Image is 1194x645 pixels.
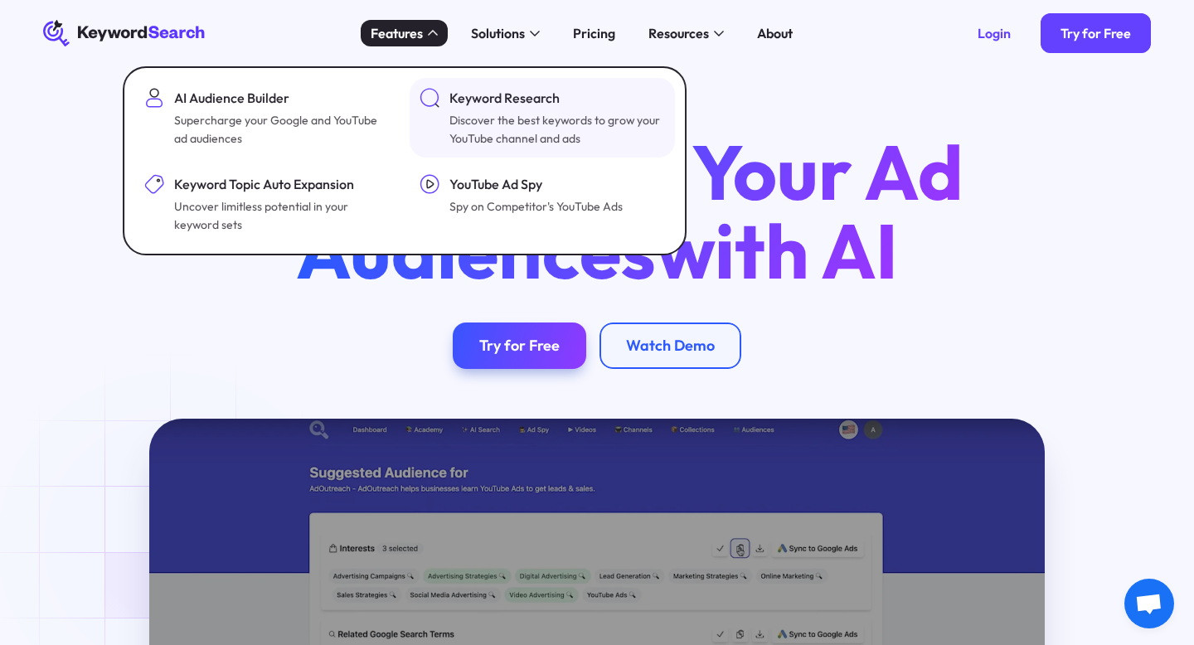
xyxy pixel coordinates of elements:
[1061,25,1131,41] div: Try for Free
[371,23,423,43] div: Features
[747,20,803,46] a: About
[453,322,586,369] a: Try for Free
[449,174,623,194] div: YouTube Ad Spy
[410,164,675,244] a: YouTube Ad SpySpy on Competitor's YouTube Ads
[449,197,623,216] div: Spy on Competitor's YouTube Ads
[757,23,793,43] div: About
[1124,579,1174,628] div: Open chat
[134,164,400,244] a: Keyword Topic Auto ExpansionUncover limitless potential in your keyword sets
[626,337,715,356] div: Watch Demo
[573,23,615,43] div: Pricing
[479,337,560,356] div: Try for Free
[174,197,386,234] div: Uncover limitless potential in your keyword sets
[449,88,662,108] div: Keyword Research
[123,66,687,255] nav: Features
[958,13,1031,53] a: Login
[134,78,400,158] a: AI Audience BuilderSupercharge your Google and YouTube ad audiences
[471,23,525,43] div: Solutions
[174,88,386,108] div: AI Audience Builder
[1041,13,1151,53] a: Try for Free
[174,111,386,148] div: Supercharge your Google and YouTube ad audiences
[174,174,386,194] div: Keyword Topic Auto Expansion
[648,23,709,43] div: Resources
[199,133,995,290] h1: Supercharge Your Ad Audiences
[978,25,1011,41] div: Login
[449,111,662,148] div: Discover the best keywords to grow your YouTube channel and ads
[563,20,625,46] a: Pricing
[656,202,898,298] span: with AI
[410,78,675,158] a: Keyword ResearchDiscover the best keywords to grow your YouTube channel and ads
